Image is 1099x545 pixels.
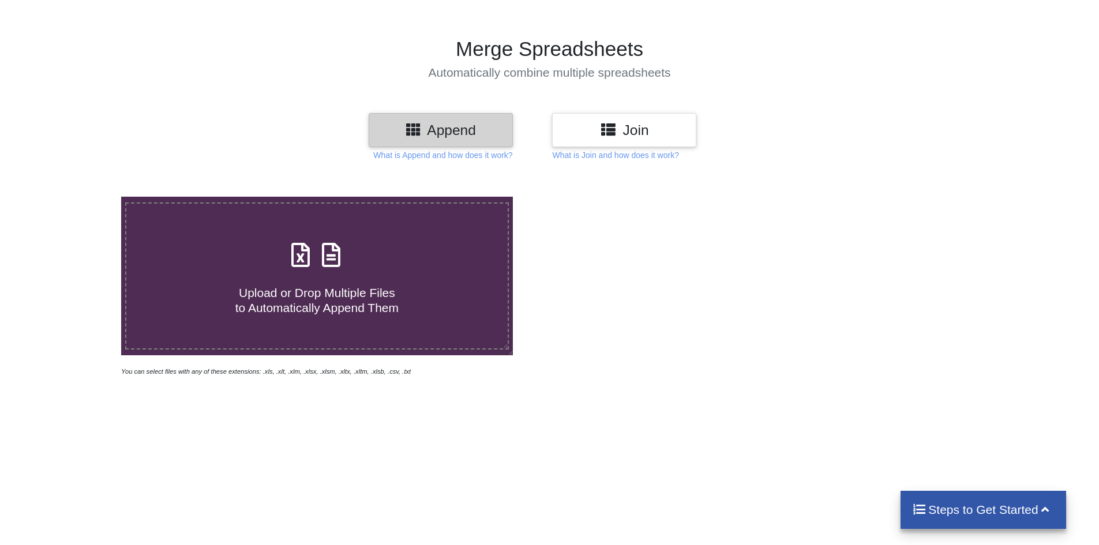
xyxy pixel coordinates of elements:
[561,122,688,138] h3: Join
[373,149,512,161] p: What is Append and how does it work?
[235,286,399,314] span: Upload or Drop Multiple Files to Automatically Append Them
[552,149,678,161] p: What is Join and how does it work?
[912,502,1055,517] h4: Steps to Get Started
[377,122,504,138] h3: Append
[121,368,411,375] i: You can select files with any of these extensions: .xls, .xlt, .xlm, .xlsx, .xlsm, .xltx, .xltm, ...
